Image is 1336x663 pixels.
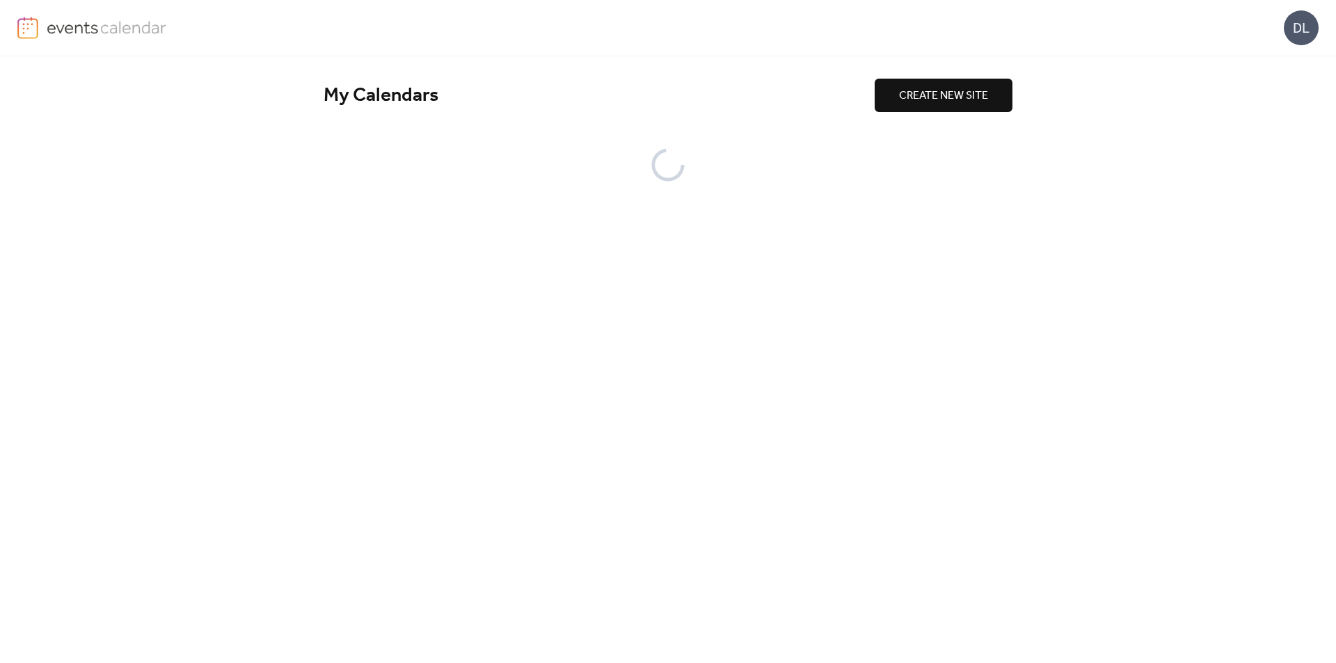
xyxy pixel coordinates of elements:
[47,17,167,38] img: logo-type
[324,83,875,108] div: My Calendars
[17,17,38,39] img: logo
[1284,10,1319,45] div: DL
[899,88,988,104] span: CREATE NEW SITE
[875,79,1012,112] button: CREATE NEW SITE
